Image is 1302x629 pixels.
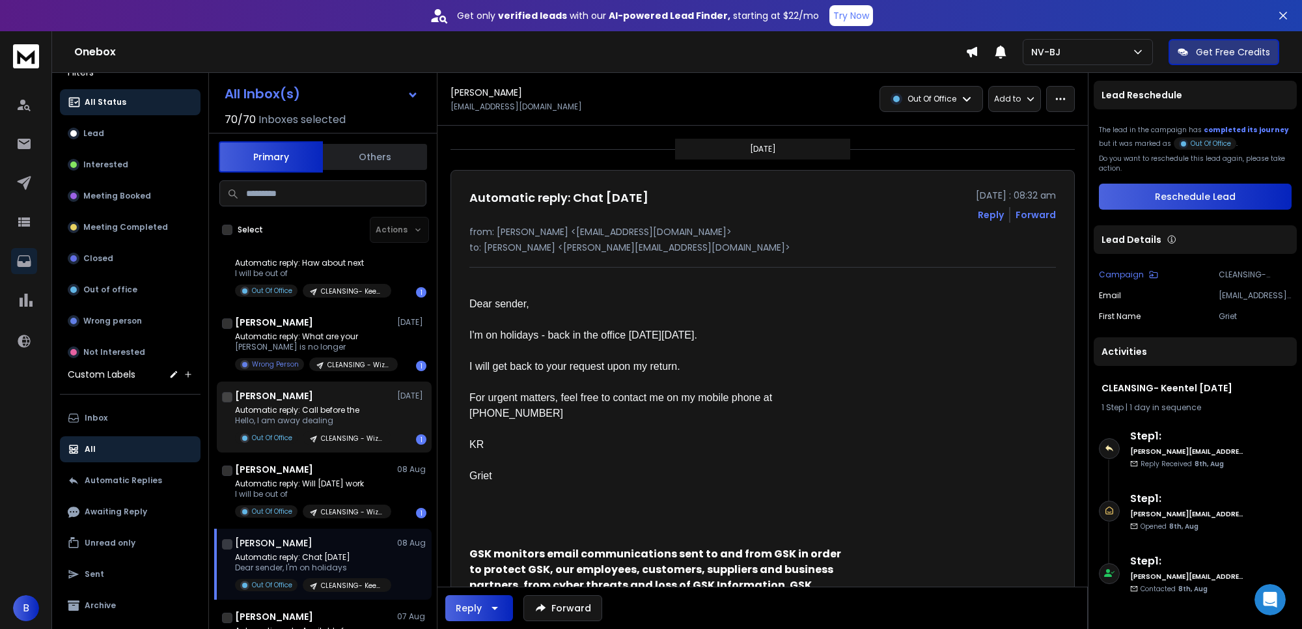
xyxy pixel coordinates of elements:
div: We typically reply in under 15 minutes [27,200,217,214]
p: Get Free Credits [1196,46,1270,59]
div: Send us a message [27,186,217,200]
button: Reply [445,595,513,621]
button: Unread only [60,530,201,556]
p: [DATE] [397,391,426,401]
p: Automatic reply: Will [DATE] work [235,479,391,489]
h3: Inboxes selected [258,112,346,128]
div: Optimizing Warmup Settings in ReachInbox [19,268,242,306]
p: 07 Aug [397,611,426,622]
p: Lead Details [1101,233,1161,246]
button: Awaiting Reply [60,499,201,525]
button: Messages [87,406,173,458]
div: Activities [1094,337,1297,366]
h6: Step 1 : [1130,553,1244,569]
div: 1 [416,508,426,518]
p: Awaiting Reply [85,507,147,517]
button: Get Free Credits [1169,39,1279,65]
p: Hello, I am away dealing [235,415,391,426]
p: Email [1099,290,1121,301]
button: Sent [60,561,201,587]
p: Out Of Office [252,507,292,516]
div: 1 [416,287,426,298]
p: [DATE] : 08:32 am [976,189,1056,202]
p: Automatic reply: What are your [235,331,391,342]
p: Out Of Office [252,286,292,296]
img: Profile image for Lakshita [189,21,215,47]
div: 1 [416,434,426,445]
h1: Onebox [74,44,965,60]
img: logo [26,27,113,44]
button: Not Interested [60,339,201,365]
p: Do you want to reschedule this lead again, please take action. [1099,154,1292,173]
p: All Status [85,97,126,107]
button: Primary [219,141,323,173]
img: Profile image for Raj [164,21,190,47]
h1: [PERSON_NAME] [235,610,313,623]
h6: [PERSON_NAME][EMAIL_ADDRESS][DOMAIN_NAME] [1130,572,1244,581]
span: Home [29,439,58,448]
span: I will get back to your request upon my return. [469,361,680,372]
h6: Step 1 : [1130,428,1244,444]
h1: CLEANSING- Keentel [DATE] [1101,382,1289,395]
p: Out Of Office [252,433,292,443]
span: completed its journey [1204,125,1289,135]
p: Meeting Booked [83,191,151,201]
p: [EMAIL_ADDRESS][DOMAIN_NAME] [450,102,582,112]
button: B [13,595,39,621]
p: CLEANSING - Wizmo [DATE] [321,434,383,443]
div: Leveraging Spintax for Email Customization [27,387,218,414]
button: Search for help [19,237,242,263]
div: The lead in the campaign has but it was marked as . [1099,125,1292,148]
button: Others [323,143,427,171]
img: Profile image for Rohan [139,21,165,47]
p: Unread only [85,538,135,548]
button: Try Now [829,5,873,26]
button: Automatic Replies [60,468,201,494]
h1: [PERSON_NAME] [450,86,522,99]
p: Interested [83,160,128,170]
p: CLEANSING - Wizmo [DATE] [327,360,390,370]
button: Out of office [60,277,201,303]
p: Out Of Office [907,94,956,104]
button: All [60,436,201,462]
span: KR [469,439,484,450]
h3: Custom Labels [68,368,135,381]
p: Griet [1219,311,1292,322]
p: Hi BJay 👋 [26,92,234,115]
span: Search for help [27,244,105,257]
p: [DATE] [397,317,426,328]
p: Opened [1141,522,1198,531]
div: Navigating Advanced Campaign Options in ReachInbox [19,306,242,344]
h6: [PERSON_NAME][EMAIL_ADDRESS][DOMAIN_NAME] [1130,447,1244,456]
button: Campaign [1099,270,1158,280]
h1: [PERSON_NAME] [235,463,313,476]
p: Get only with our starting at $22/mo [457,9,819,22]
h1: Automatic reply: Chat [DATE] [469,189,648,207]
p: Wrong Person [252,359,299,369]
span: Help [206,439,227,448]
p: NV-BJ [1031,46,1066,59]
h1: All Inbox(s) [225,87,300,100]
h6: [PERSON_NAME][EMAIL_ADDRESS][DOMAIN_NAME] [1130,509,1244,519]
div: Close [224,21,247,44]
p: Out of office [83,285,137,295]
p: Inbox [85,413,107,423]
div: Discovering ReachInbox: A Guide to Its Purpose and Functionality [27,349,218,376]
p: Add to [994,94,1021,104]
p: Sent [85,569,104,580]
span: 8th, Aug [1169,522,1198,531]
span: 8th, Aug [1195,459,1224,469]
p: Out Of Office [1191,139,1231,148]
p: Campaign [1099,270,1144,280]
p: Closed [83,253,113,264]
button: Closed [60,245,201,272]
p: I will be out of [235,489,391,499]
p: Automatic reply: Haw about next [235,258,391,268]
span: 1 day in sequence [1129,402,1201,413]
div: 1 [416,361,426,371]
span: I'm on holidays - back in the office [DATE][DATE]. [469,329,697,341]
img: logo [13,44,39,68]
p: I will be out of [235,268,391,279]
